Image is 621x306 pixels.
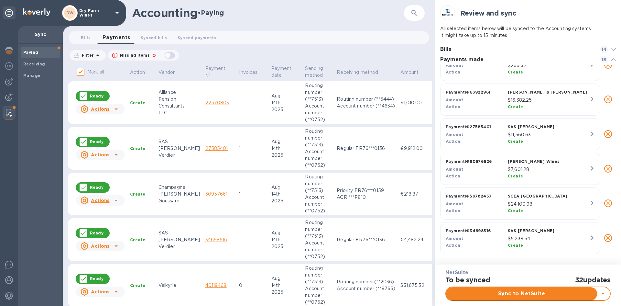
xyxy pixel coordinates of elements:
[87,69,104,75] p: Mark all
[508,174,523,178] b: Create
[130,69,153,76] span: Action
[508,70,523,74] b: Create
[130,69,145,76] p: Action
[337,103,395,109] div: Account number (**4634)
[460,9,516,17] b: Review and sync
[440,25,616,39] p: All selected items below will be synced to the Accounting systems. It might take up to 15 minutes
[130,100,145,105] b: Create
[446,132,463,137] b: Amount
[440,44,616,54] div: Bills 14
[508,131,595,138] p: $11,560.63
[602,57,606,62] b: 18
[271,99,300,106] div: 14th
[440,65,616,254] div: grid
[271,289,300,296] div: 2025
[239,69,257,76] p: Invoices
[130,237,145,242] b: Create
[446,228,491,233] b: Payment № 34698516
[440,56,484,62] b: Payments made
[446,201,463,206] b: Amount
[271,106,300,113] div: 2025
[305,174,332,214] p: Routing number (**7513) Account number (**0752)
[158,152,200,159] div: Verdier
[108,50,179,61] button: Missing items0
[446,97,463,102] b: Amount
[305,219,332,260] p: Routing number (**7513) Account number (**0752)
[239,99,266,106] p: 1
[239,191,266,198] p: 1
[158,69,183,76] span: Vendor
[158,89,200,96] div: Alliance
[23,31,58,38] p: Sync
[508,201,595,208] p: $24,100.98
[575,276,611,284] h2: 32 updates
[446,139,460,144] b: Action
[400,69,419,76] p: Amount
[508,194,568,198] b: SCEA [GEOGRAPHIC_DATA]
[600,57,616,73] button: close
[23,50,38,55] b: Paying
[440,153,600,185] button: Payment№80676626[PERSON_NAME] WinesAmount$7,601.28ActionCreate
[508,104,523,109] b: Create
[305,128,332,169] p: Routing number (**7513) Account number (**0752)
[271,282,300,289] div: 14th
[158,184,200,191] div: Champagne
[440,187,600,220] button: Payment№59782457SCEA [GEOGRAPHIC_DATA]Amount$24,100.98ActionCreate
[205,191,228,197] a: 30957661
[271,191,300,198] div: 14th
[446,236,463,241] b: Amount
[400,236,427,243] p: €4,482.24
[130,146,145,151] b: Create
[508,124,555,129] b: SAS [PERSON_NAME]
[337,187,395,201] p: Priority FR76***0159 AGRI***P810
[205,65,234,79] span: Payment №
[446,124,491,129] b: Payment № 27585401
[205,237,227,242] a: 34698516
[508,208,523,213] b: Create
[239,282,266,289] p: 0
[446,63,463,68] b: Amount
[81,34,91,41] span: Bills
[158,69,175,76] p: Vendor
[79,8,112,17] p: Dry Farm Wines
[158,243,200,250] div: Verdier
[91,152,109,157] u: Actions
[158,282,200,289] div: Valkyrie
[446,174,460,178] b: Action
[158,145,200,152] div: [PERSON_NAME]
[5,62,13,70] img: Foreign exchange
[271,152,300,159] div: 2025
[23,73,40,78] b: Manage
[337,69,387,76] span: Receiving method
[305,265,332,306] p: Routing number (**7513) Account number (**0752)
[271,275,300,282] div: Aug
[600,161,616,176] button: close
[400,145,427,152] p: €9,912.00
[445,276,490,284] h2: To be synced
[600,230,616,246] button: close
[446,167,463,172] b: Amount
[440,84,600,116] button: Payment№63922981[PERSON_NAME] & [PERSON_NAME]Amount$16,382.25ActionCreate
[90,230,103,236] p: Ready
[271,236,300,243] div: 14th
[103,33,130,42] span: Payments
[158,191,200,198] div: [PERSON_NAME]
[400,99,427,106] p: $1,010.00
[508,97,595,104] p: $16,382.25
[600,196,616,211] button: close
[66,10,74,15] b: DW
[120,52,150,58] p: Missing items
[158,236,200,243] div: [PERSON_NAME]
[271,198,300,204] div: 2025
[198,9,224,17] h2: • Paying
[305,82,332,123] p: Routing number (**7513) Account number (**0752)
[446,243,460,248] b: Action
[451,290,592,298] span: Sync to NetSuite
[158,230,200,236] div: SAS
[91,289,109,294] u: Actions
[508,243,523,248] b: Create
[205,100,229,105] a: 22570803
[141,34,167,41] span: Synced bills
[508,235,595,242] p: $5,238.54
[337,285,395,292] div: Account number (**9765)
